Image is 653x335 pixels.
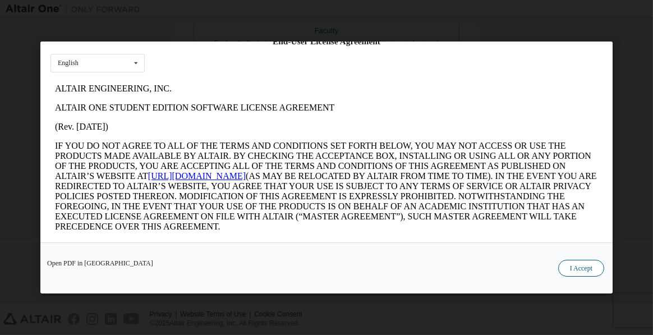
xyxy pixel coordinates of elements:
[58,60,79,67] div: English
[4,24,548,34] p: ALTAIR ONE STUDENT EDITION SOFTWARE LICENSE AGREEMENT
[4,4,548,15] p: ALTAIR ENGINEERING, INC.
[558,260,604,277] button: I Accept
[47,260,153,267] a: Open PDF in [GEOGRAPHIC_DATA]
[98,92,195,102] a: [URL][DOMAIN_NAME]
[4,43,548,53] p: (Rev. [DATE])
[50,36,603,47] div: End-User License Agreement
[4,62,548,153] p: IF YOU DO NOT AGREE TO ALL OF THE TERMS AND CONDITIONS SET FORTH BELOW, YOU MAY NOT ACCESS OR USE...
